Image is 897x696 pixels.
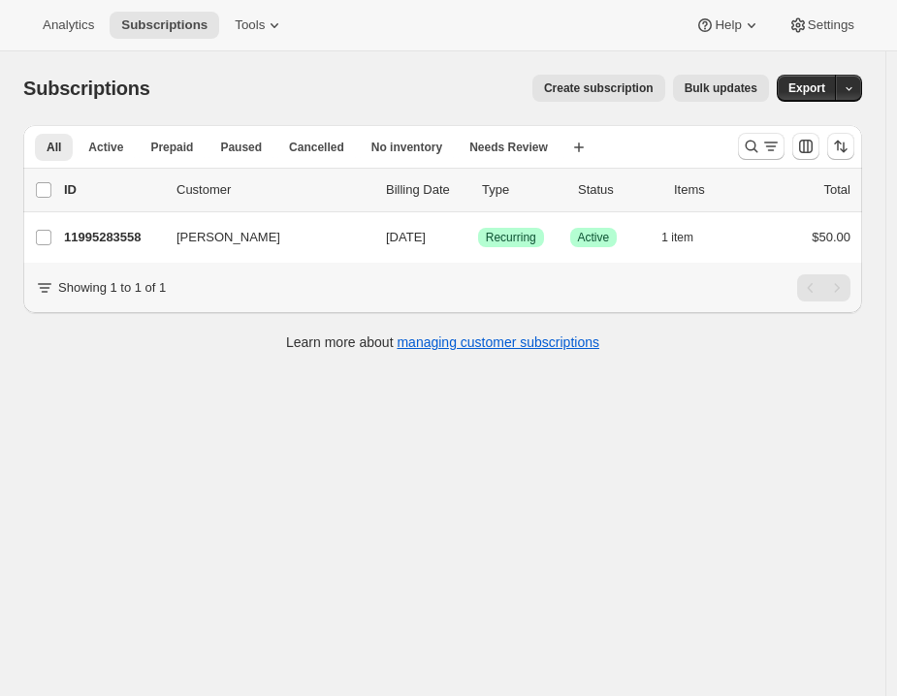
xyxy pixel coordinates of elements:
[578,180,658,200] p: Status
[661,224,715,251] button: 1 item
[43,17,94,33] span: Analytics
[64,228,161,247] p: 11995283558
[64,180,850,200] div: IDCustomerBilling DateTypeStatusItemsTotal
[58,278,166,298] p: Showing 1 to 1 of 1
[150,140,193,155] span: Prepaid
[482,180,562,200] div: Type
[777,75,837,102] button: Export
[121,17,208,33] span: Subscriptions
[715,17,741,33] span: Help
[286,332,599,352] p: Learn more about
[386,230,426,244] span: [DATE]
[88,140,123,155] span: Active
[235,17,265,33] span: Tools
[397,334,599,350] a: managing customer subscriptions
[578,230,610,245] span: Active
[812,230,850,244] span: $50.00
[738,133,785,160] button: Search and filter results
[486,230,536,245] span: Recurring
[684,12,772,39] button: Help
[64,180,161,200] p: ID
[110,12,219,39] button: Subscriptions
[544,80,654,96] span: Create subscription
[673,75,769,102] button: Bulk updates
[685,80,757,96] span: Bulk updates
[824,180,850,200] p: Total
[827,133,854,160] button: Sort the results
[661,230,693,245] span: 1 item
[797,274,850,301] nav: Pagination
[386,180,466,200] p: Billing Date
[792,133,819,160] button: Customize table column order and visibility
[220,140,262,155] span: Paused
[532,75,665,102] button: Create subscription
[223,12,296,39] button: Tools
[674,180,754,200] div: Items
[31,12,106,39] button: Analytics
[289,140,344,155] span: Cancelled
[788,80,825,96] span: Export
[64,224,850,251] div: 11995283558[PERSON_NAME][DATE]SuccessRecurringSuccessActive1 item$50.00
[563,134,594,161] button: Create new view
[176,180,370,200] p: Customer
[176,228,280,247] span: [PERSON_NAME]
[47,140,61,155] span: All
[371,140,442,155] span: No inventory
[23,78,150,99] span: Subscriptions
[165,222,359,253] button: [PERSON_NAME]
[777,12,866,39] button: Settings
[808,17,854,33] span: Settings
[469,140,548,155] span: Needs Review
